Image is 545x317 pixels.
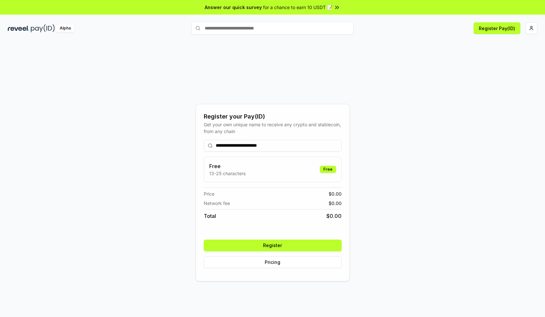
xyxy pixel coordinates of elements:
div: Get your own unique name to receive any crypto and stablecoin, from any chain [204,121,342,135]
span: Total [204,212,216,220]
span: for a chance to earn 10 USDT 📝 [263,4,333,11]
span: $ 0.00 [329,190,342,197]
span: Price [204,190,214,197]
h3: Free [209,162,246,170]
div: Free [320,166,336,173]
span: $ 0.00 [326,212,342,220]
span: $ 0.00 [329,200,342,207]
img: reveel_dark [8,24,30,32]
img: pay_id [31,24,55,32]
button: Pricing [204,256,342,268]
p: 13-25 characters [209,170,246,177]
button: Register [204,240,342,251]
span: Network fee [204,200,230,207]
button: Register Pay(ID) [474,22,520,34]
span: Answer our quick survey [205,4,262,11]
div: Alpha [56,24,74,32]
div: Register your Pay(ID) [204,112,342,121]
